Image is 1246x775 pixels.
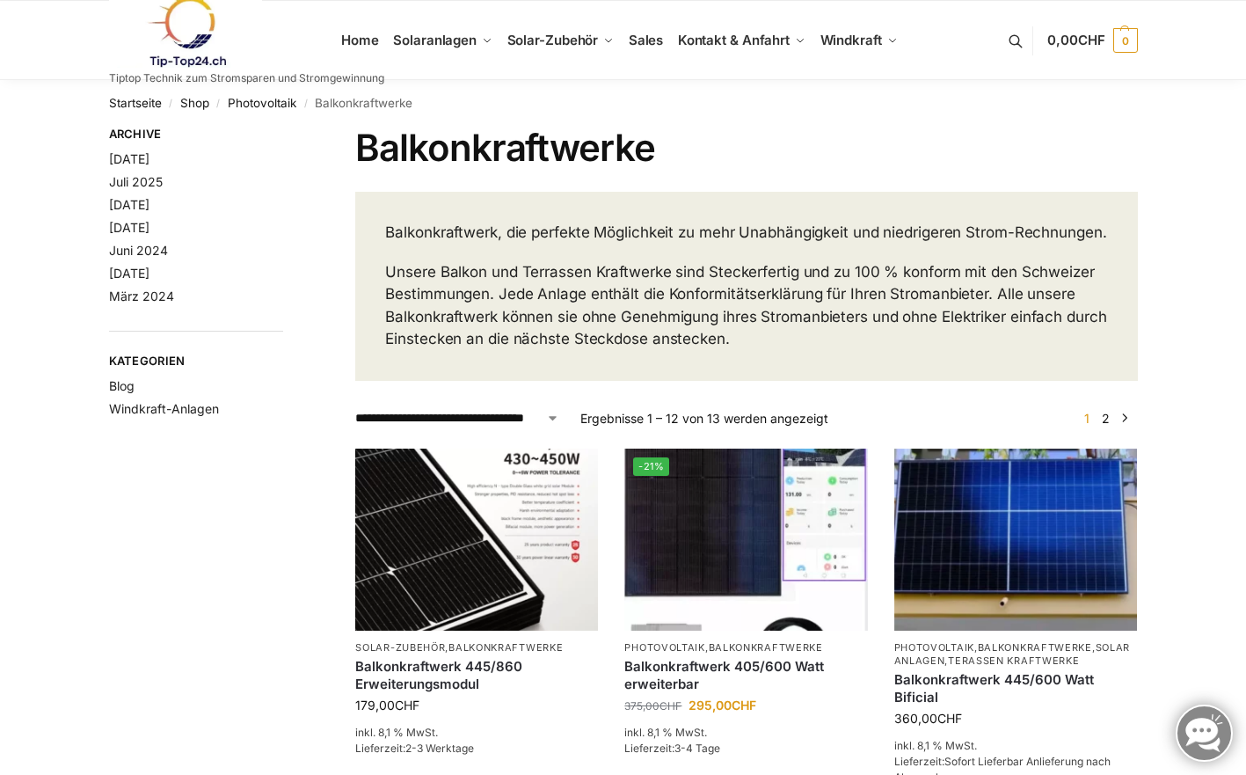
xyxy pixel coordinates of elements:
a: Balkonkraftwerke [448,641,563,654]
a: Photovoltaik [894,641,974,654]
a: Balkonkraftwerk 445/860 Erweiterungsmodul [355,658,598,692]
a: März 2024 [109,289,174,303]
nav: Produkt-Seitennummerierung [1074,409,1137,428]
span: CHF [937,711,962,726]
a: Windkraft-Anlagen [109,401,219,416]
span: 2-3 Werktage [405,742,474,755]
p: Ergebnisse 1 – 12 von 13 werden angezeigt [580,409,828,428]
p: inkl. 8,1 % MwSt. [624,725,867,741]
a: Solar-Zubehör [355,641,445,654]
a: Kontakt & Anfahrt [670,1,812,80]
a: Seite 2 [1097,411,1114,426]
p: Tiptop Technik zum Stromsparen und Stromgewinnung [109,73,384,84]
span: Sales [629,32,664,48]
span: Lieferzeit: [624,742,720,755]
span: Seite 1 [1080,411,1094,426]
span: 3-4 Tage [674,742,720,755]
a: [DATE] [109,266,149,281]
p: , , , [894,641,1137,669]
a: -21%Steckerfertig Plug & Play mit 410 Watt [624,449,867,631]
p: Balkonkraftwerk, die perfekte Möglichkeit zu mehr Unabhängigkeit und niedrigeren Strom-Rechnungen. [385,222,1107,245]
bdi: 360,00 [894,711,962,726]
button: Close filters [283,127,294,146]
p: Unsere Balkon und Terrassen Kraftwerke sind Steckerfertig und zu 100 % konform mit den Schweizer ... [385,261,1107,351]
nav: Breadcrumb [109,80,1138,126]
span: Windkraft [820,32,882,48]
span: Lieferzeit: [355,742,474,755]
span: / [209,97,228,111]
img: Solaranlage für den kleinen Balkon [894,449,1137,631]
p: , [624,641,867,654]
img: Steckerfertig Plug & Play mit 410 Watt [624,449,867,631]
a: Photovoltaik [228,96,296,110]
a: Juni 2024 [109,243,168,258]
a: Blog [109,378,135,393]
img: Balkonkraftwerk 445/860 Erweiterungsmodul [355,449,598,631]
span: CHF [395,698,419,713]
bdi: 375,00 [624,699,681,713]
bdi: 295,00 [689,698,756,713]
a: Solar-Zubehör [499,1,621,80]
p: inkl. 8,1 % MwSt. [894,738,1137,754]
span: CHF [659,699,681,713]
a: Balkonkraftwerke [709,641,823,654]
bdi: 179,00 [355,698,419,713]
a: Shop [180,96,209,110]
a: Juli 2025 [109,174,163,189]
span: CHF [1078,32,1105,48]
a: [DATE] [109,220,149,235]
span: Kategorien [109,353,284,370]
a: Solaranlagen [386,1,499,80]
a: Windkraft [812,1,905,80]
a: [DATE] [109,151,149,166]
a: Balkonkraftwerke [978,641,1092,654]
span: Solar-Zubehör [507,32,599,48]
a: Balkonkraftwerk 445/600 Watt Bificial [894,671,1137,706]
span: 0 [1113,28,1138,53]
a: Startseite [109,96,162,110]
span: Kontakt & Anfahrt [678,32,790,48]
span: / [296,97,315,111]
a: 0,00CHF 0 [1047,14,1137,67]
a: Terassen Kraftwerke [948,654,1079,667]
a: [DATE] [109,197,149,212]
a: Photovoltaik [624,641,704,654]
span: CHF [732,698,756,713]
p: , [355,641,598,654]
a: Sales [621,1,670,80]
span: 0,00 [1047,32,1104,48]
a: Balkonkraftwerk 405/600 Watt erweiterbar [624,658,867,692]
span: Solaranlagen [393,32,477,48]
span: / [162,97,180,111]
a: Solaranlagen [894,641,1131,667]
p: inkl. 8,1 % MwSt. [355,725,598,741]
span: Archive [109,126,284,143]
h1: Balkonkraftwerke [355,126,1137,170]
select: Shop-Reihenfolge [355,409,559,428]
a: → [1118,409,1131,428]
